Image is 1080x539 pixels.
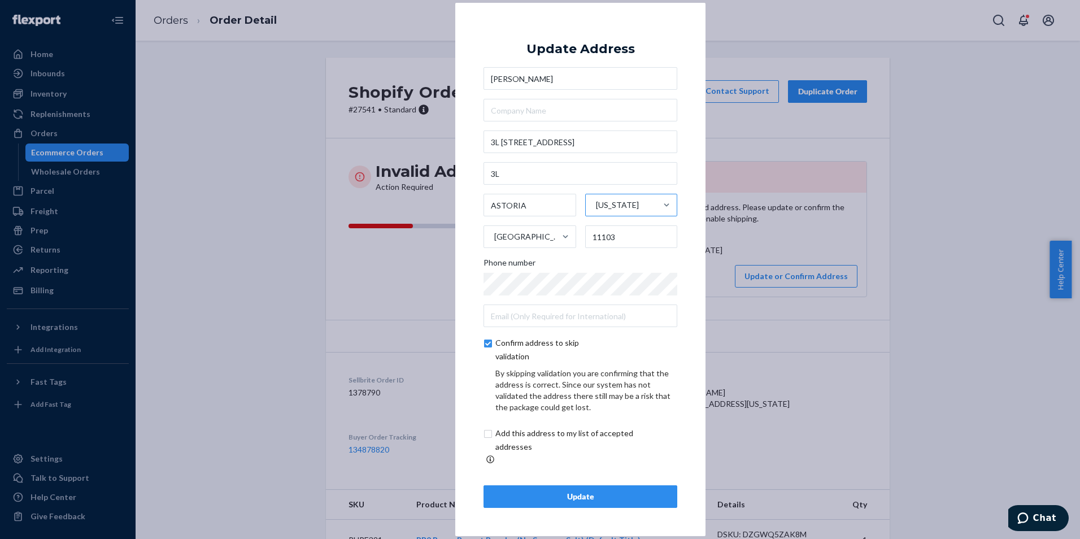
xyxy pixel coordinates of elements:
div: Update [493,491,668,502]
input: Street Address 2 (Optional) [484,162,677,185]
div: [US_STATE] [596,199,639,211]
input: First & Last Name [484,67,677,90]
input: [GEOGRAPHIC_DATA] [493,225,494,248]
div: By skipping validation you are confirming that the address is correct. Since our system has not v... [495,368,677,413]
input: ZIP Code [585,225,678,248]
input: Company Name [484,99,677,121]
iframe: Opens a widget where you can chat to one of our agents [1008,505,1069,533]
div: Update Address [526,42,635,56]
span: Phone number [484,257,535,273]
input: Email (Only Required for International) [484,305,677,327]
input: City [484,194,576,216]
div: [GEOGRAPHIC_DATA] [494,231,561,242]
input: Street Address [484,131,677,153]
button: Update [484,485,677,508]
